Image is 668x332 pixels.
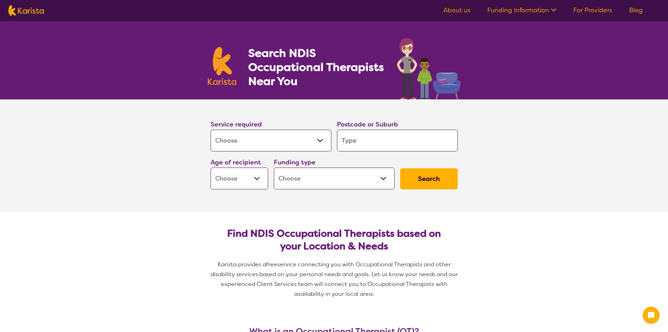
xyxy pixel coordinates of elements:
label: Age of recipient [211,158,261,167]
a: Blog [629,6,643,14]
span: free [266,261,277,268]
img: Karista logo [208,47,237,85]
label: Postcode or Suburb [337,120,398,129]
a: Funding Information [487,6,556,14]
h1: Search NDIS Occupational Therapists Near You [248,46,385,88]
button: Search [400,168,458,189]
label: Funding type [274,158,316,167]
a: About us [443,6,470,14]
input: Type [337,130,458,151]
span: service connecting you with Occupational Therapists and other disability services based on your p... [211,261,459,298]
a: For Providers [573,6,612,14]
span: Karista provides a [218,261,266,268]
label: Service required [211,120,262,129]
img: occupational-therapy [397,38,461,99]
h2: Find NDIS Occupational Therapists based on your Location & Needs [216,227,452,253]
img: Karista logo [8,5,44,16]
